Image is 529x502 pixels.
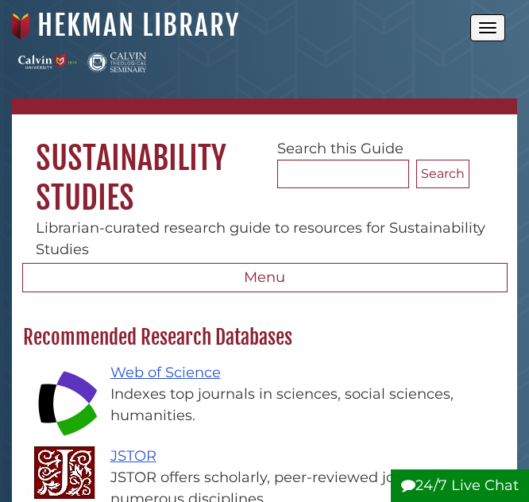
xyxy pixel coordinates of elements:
[22,263,508,293] button: Menu
[15,325,515,350] h2: Recommended Research Databases
[110,364,221,381] a: Web of Science
[37,8,240,43] a: Hekman Library
[416,160,469,188] button: Search
[110,447,156,465] a: JSTOR
[391,469,529,502] button: 24/7 Live Chat
[39,384,507,427] div: Indexes top journals in sciences, social sciences, humanities.
[12,114,517,218] h1: Sustainability Studies
[12,98,517,114] nav: breadcrumb
[470,14,505,41] button: Open the menu
[87,52,146,72] img: Calvin Theological Seminary
[36,219,485,258] span: Librarian-curated research guide to resources for Sustainability Studies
